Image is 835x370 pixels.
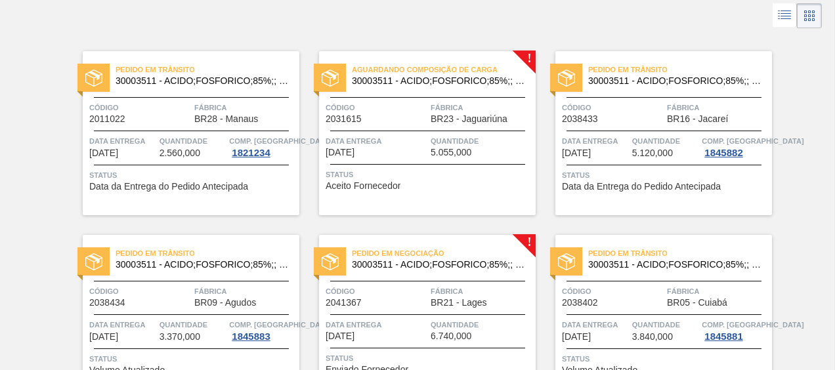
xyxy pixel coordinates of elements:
[536,51,772,215] a: statusPedido em Trânsito30003511 - ACIDO;FOSFORICO;85%;; CONTAINERCódigo2038433FábricaBR16 - Jaca...
[326,318,427,331] span: Data entrega
[431,101,532,114] span: Fábrica
[160,332,200,342] span: 3.370,000
[326,181,400,191] span: Aceito Fornecedor
[116,63,299,76] span: Pedido em Trânsito
[562,114,598,124] span: 2038433
[352,63,536,76] span: Aguardando Composição de Carga
[89,285,191,298] span: Código
[89,101,191,114] span: Código
[194,101,296,114] span: Fábrica
[588,260,761,270] span: 30003511 - ACIDO;FOSFORICO;85%;; CONTAINER
[63,51,299,215] a: statusPedido em Trânsito30003511 - ACIDO;FOSFORICO;85%;; CONTAINERCódigo2011022FábricaBR28 - Mana...
[229,148,272,158] div: 1821234
[632,318,699,331] span: Quantidade
[116,76,289,86] span: 30003511 - ACIDO;FOSFORICO;85%;; CONTAINER
[194,285,296,298] span: Fábrica
[326,148,354,157] span: 02/10/2025
[431,134,532,148] span: Quantidade
[773,3,797,28] div: Visão em Lista
[588,76,761,86] span: 30003511 - ACIDO;FOSFORICO;85%;; CONTAINER
[89,332,118,342] span: 06/10/2025
[229,318,296,342] a: Comp. [GEOGRAPHIC_DATA]1845883
[85,253,102,270] img: status
[562,332,591,342] span: 10/10/2025
[667,285,769,298] span: Fábrica
[326,101,427,114] span: Código
[431,331,471,341] span: 6.740,000
[667,114,728,124] span: BR16 - Jacareí
[326,298,362,308] span: 2041367
[702,318,769,342] a: Comp. [GEOGRAPHIC_DATA]1845881
[667,101,769,114] span: Fábrica
[797,3,822,28] div: Visão em Cards
[229,134,331,148] span: Comp. Carga
[229,331,272,342] div: 1845883
[431,298,487,308] span: BR21 - Lages
[85,70,102,87] img: status
[588,247,772,260] span: Pedido em Trânsito
[558,253,575,270] img: status
[562,318,629,331] span: Data entrega
[326,114,362,124] span: 2031615
[194,298,256,308] span: BR09 - Agudos
[160,134,226,148] span: Quantidade
[326,168,532,181] span: Status
[89,114,125,124] span: 2011022
[89,134,156,148] span: Data entrega
[299,51,536,215] a: !statusAguardando Composição de Carga30003511 - ACIDO;FOSFORICO;85%;; CONTAINERCódigo2031615Fábri...
[89,182,248,192] span: Data da Entrega do Pedido Antecipada
[229,318,331,331] span: Comp. Carga
[160,318,226,331] span: Quantidade
[702,148,745,158] div: 1845882
[89,148,118,158] span: 26/09/2025
[89,169,296,182] span: Status
[562,182,721,192] span: Data da Entrega do Pedido Antecipada
[116,247,299,260] span: Pedido em Trânsito
[702,331,745,342] div: 1845881
[326,134,427,148] span: Data entrega
[562,101,664,114] span: Código
[667,298,727,308] span: BR05 - Cuiabá
[160,148,200,158] span: 2.560,000
[322,253,339,270] img: status
[326,352,532,365] span: Status
[229,134,296,158] a: Comp. [GEOGRAPHIC_DATA]1821234
[326,331,354,341] span: 07/10/2025
[352,260,525,270] span: 30003511 - ACIDO;FOSFORICO;85%;; CONTAINER
[562,169,769,182] span: Status
[562,298,598,308] span: 2038402
[431,318,532,331] span: Quantidade
[89,352,296,365] span: Status
[352,247,536,260] span: Pedido em Negociação
[558,70,575,87] img: status
[431,148,471,157] span: 5.055,000
[632,134,699,148] span: Quantidade
[326,285,427,298] span: Código
[322,70,339,87] img: status
[702,134,769,158] a: Comp. [GEOGRAPHIC_DATA]1845882
[194,114,258,124] span: BR28 - Manaus
[562,352,769,365] span: Status
[562,134,629,148] span: Data entrega
[89,298,125,308] span: 2038434
[702,134,803,148] span: Comp. Carga
[431,114,507,124] span: BR23 - Jaguariúna
[116,260,289,270] span: 30003511 - ACIDO;FOSFORICO;85%;; CONTAINER
[89,318,156,331] span: Data entrega
[352,76,525,86] span: 30003511 - ACIDO;FOSFORICO;85%;; CONTAINER
[702,318,803,331] span: Comp. Carga
[632,148,673,158] span: 5.120,000
[562,148,591,158] span: 06/10/2025
[562,285,664,298] span: Código
[632,332,673,342] span: 3.840,000
[588,63,772,76] span: Pedido em Trânsito
[431,285,532,298] span: Fábrica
